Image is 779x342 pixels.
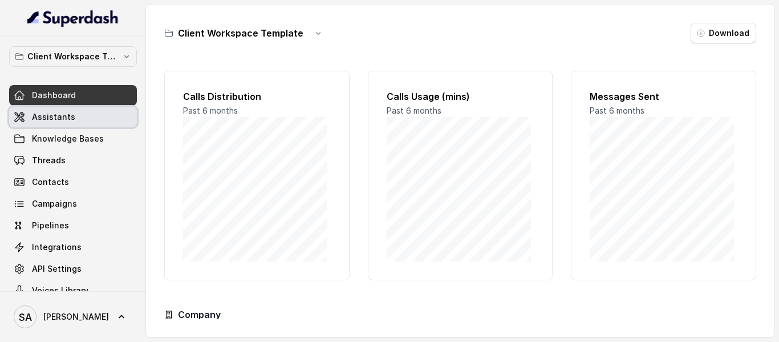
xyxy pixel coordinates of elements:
a: Assistants [9,107,137,127]
span: Past 6 months [590,106,644,115]
span: Voices Library [32,285,88,296]
a: Voices Library [9,280,137,301]
span: [PERSON_NAME] [43,311,109,323]
span: Dashboard [32,90,76,101]
img: light.svg [27,9,119,27]
span: Assistants [32,111,75,123]
a: Integrations [9,237,137,257]
span: Campaigns [32,198,77,210]
h2: Calls Distribution [183,90,331,103]
button: Download [691,23,756,43]
a: Dashboard [9,85,137,106]
span: Knowledge Bases [32,133,104,144]
span: Past 6 months [183,106,238,115]
a: API Settings [9,259,137,279]
h3: Client Workspace Template [178,26,303,40]
h2: Calls Usage (mins) [387,90,534,103]
a: Contacts [9,172,137,192]
a: [PERSON_NAME] [9,301,137,333]
span: Past 6 months [387,106,441,115]
h2: Messages Sent [590,90,737,103]
a: Campaigns [9,194,137,214]
h3: Company [178,308,221,321]
span: Threads [32,155,66,166]
span: API Settings [32,263,82,275]
span: Contacts [32,176,69,188]
span: Integrations [32,242,82,253]
button: Client Workspace Template [9,46,137,67]
a: Threads [9,150,137,171]
text: SA [19,311,32,323]
span: Pipelines [32,220,69,231]
a: Knowledge Bases [9,128,137,149]
p: Client Workspace Template [27,50,119,63]
a: Pipelines [9,215,137,236]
